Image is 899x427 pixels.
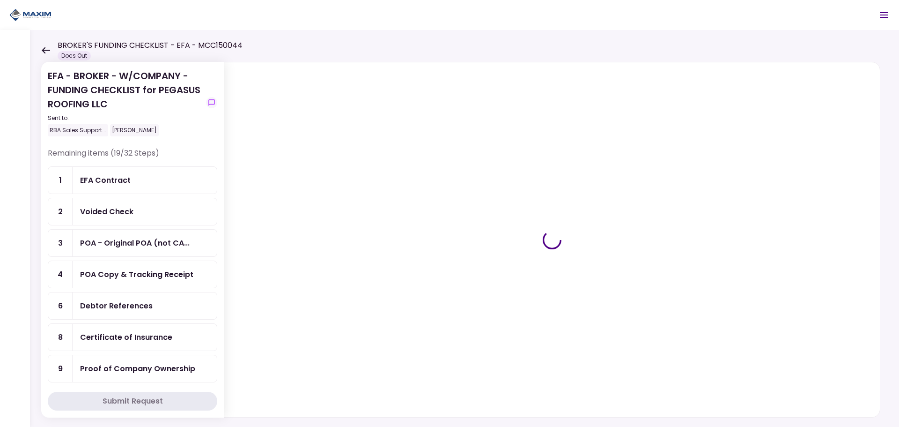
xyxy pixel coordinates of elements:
img: Partner icon [9,8,52,22]
div: Voided Check [80,206,133,217]
div: 1 [48,167,73,194]
div: EFA - BROKER - W/COMPANY - FUNDING CHECKLIST for PEGASUS ROOFING LLC [48,69,202,136]
a: 8Certificate of Insurance [48,323,217,351]
div: 4 [48,261,73,288]
div: 9 [48,355,73,382]
div: 3 [48,230,73,256]
a: 3POA - Original POA (not CA or GA) [48,229,217,257]
div: Remaining items (19/32 Steps) [48,148,217,166]
div: RBA Sales Support... [48,124,108,136]
button: show-messages [206,97,217,108]
a: 6Debtor References [48,292,217,320]
div: 8 [48,324,73,351]
a: 2Voided Check [48,198,217,225]
div: Sent to: [48,114,202,122]
div: Certificate of Insurance [80,331,172,343]
h1: BROKER'S FUNDING CHECKLIST - EFA - MCC150044 [58,40,243,51]
div: EFA Contract [80,174,131,186]
div: 2 [48,198,73,225]
div: POA - Original POA (not CA or GA) [80,237,190,249]
button: Open menu [873,4,895,26]
div: 6 [48,292,73,319]
a: 9Proof of Company Ownership [48,355,217,382]
div: [PERSON_NAME] [110,124,159,136]
button: Submit Request [48,392,217,411]
div: Proof of Company Ownership [80,363,195,375]
a: 4POA Copy & Tracking Receipt [48,261,217,288]
div: Docs Out [58,51,91,60]
a: 1EFA Contract [48,166,217,194]
div: Submit Request [103,396,163,407]
div: Debtor References [80,300,153,312]
div: POA Copy & Tracking Receipt [80,269,193,280]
